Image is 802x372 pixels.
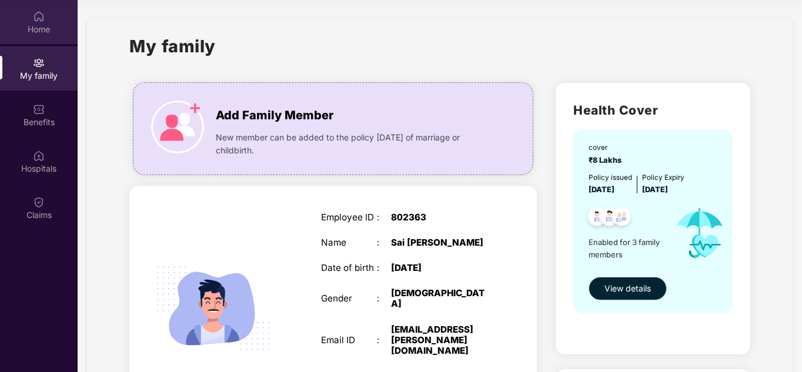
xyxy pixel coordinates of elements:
[321,335,377,346] div: Email ID
[604,282,651,295] span: View details
[391,263,489,273] div: [DATE]
[321,293,377,304] div: Gender
[33,150,45,162] img: svg+xml;base64,PHN2ZyBpZD0iSG9zcGl0YWxzIiB4bWxucz0iaHR0cDovL3d3dy53My5vcmcvMjAwMC9zdmciIHdpZHRoPS...
[129,33,216,59] h1: My family
[391,324,489,357] div: [EMAIL_ADDRESS][PERSON_NAME][DOMAIN_NAME]
[642,185,668,194] span: [DATE]
[377,263,391,273] div: :
[33,103,45,115] img: svg+xml;base64,PHN2ZyBpZD0iQmVuZWZpdHMiIHhtbG5zPSJodHRwOi8vd3d3LnczLm9yZy8yMDAwL3N2ZyIgd2lkdGg9Ij...
[33,57,45,69] img: svg+xml;base64,PHN2ZyB3aWR0aD0iMjAiIGhlaWdodD0iMjAiIHZpZXdCb3g9IjAgMCAyMCAyMCIgZmlsbD0ibm9uZSIgeG...
[595,204,624,233] img: svg+xml;base64,PHN2ZyB4bWxucz0iaHR0cDovL3d3dy53My5vcmcvMjAwMC9zdmciIHdpZHRoPSI0OC45NDMiIGhlaWdodD...
[589,172,632,183] div: Policy issued
[589,185,614,194] span: [DATE]
[589,142,625,153] div: cover
[216,106,333,125] span: Add Family Member
[321,212,377,223] div: Employee ID
[589,277,667,300] button: View details
[391,237,489,248] div: Sai [PERSON_NAME]
[33,196,45,208] img: svg+xml;base64,PHN2ZyBpZD0iQ2xhaW0iIHhtbG5zPSJodHRwOi8vd3d3LnczLm9yZy8yMDAwL3N2ZyIgd2lkdGg9IjIwIi...
[377,335,391,346] div: :
[665,196,734,270] img: icon
[391,288,489,309] div: [DEMOGRAPHIC_DATA]
[607,204,636,233] img: svg+xml;base64,PHN2ZyB4bWxucz0iaHR0cDovL3d3dy53My5vcmcvMjAwMC9zdmciIHdpZHRoPSI0OC45NDMiIGhlaWdodD...
[573,100,733,120] h2: Health Cover
[33,11,45,22] img: svg+xml;base64,PHN2ZyBpZD0iSG9tZSIgeG1sbnM9Imh0dHA6Ly93d3cudzMub3JnLzIwMDAvc3ZnIiB3aWR0aD0iMjAiIG...
[377,293,391,304] div: :
[377,212,391,223] div: :
[377,237,391,248] div: :
[216,131,489,157] span: New member can be added to the policy [DATE] of marriage or childbirth.
[642,172,684,183] div: Policy Expiry
[589,236,665,260] span: Enabled for 3 family members
[589,156,625,165] span: ₹8 Lakhs
[321,263,377,273] div: Date of birth
[391,212,489,223] div: 802363
[583,204,611,233] img: svg+xml;base64,PHN2ZyB4bWxucz0iaHR0cDovL3d3dy53My5vcmcvMjAwMC9zdmciIHdpZHRoPSI0OC45NDMiIGhlaWdodD...
[321,237,377,248] div: Name
[151,100,204,153] img: icon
